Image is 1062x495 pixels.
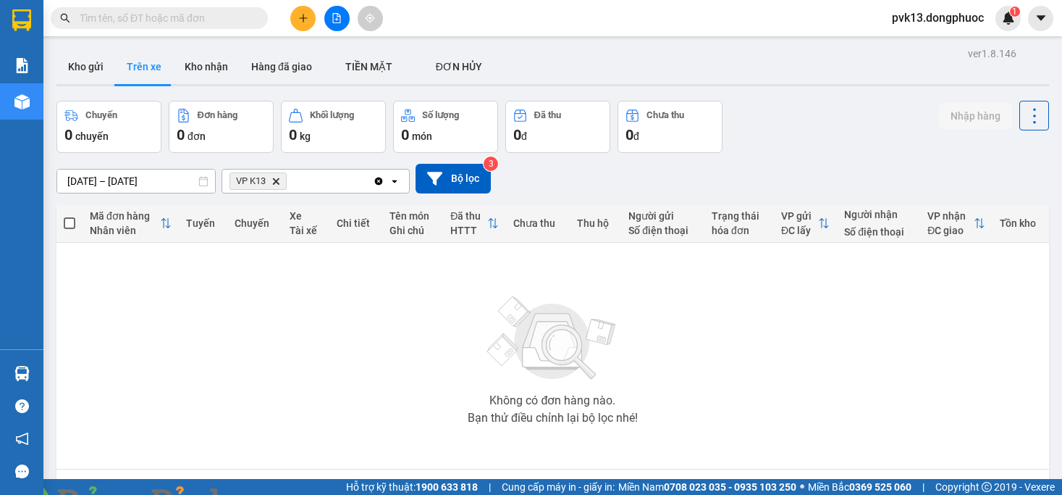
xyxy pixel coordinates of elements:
span: 0 [513,126,521,143]
div: Đã thu [534,110,561,120]
input: Select a date range. [57,170,215,193]
button: Hàng đã giao [240,49,324,84]
span: aim [365,13,375,23]
button: Kho gửi [56,49,115,84]
div: Đơn hàng [198,110,237,120]
span: | [489,479,491,495]
div: Nhân viên [90,225,160,236]
div: Mã đơn hàng [90,210,160,222]
div: VP gửi [781,210,818,222]
div: Ghi chú [389,225,436,236]
span: 0 [64,126,72,143]
span: 1 [1012,7,1017,17]
button: Chuyến0chuyến [56,101,161,153]
img: warehouse-icon [14,366,30,381]
button: Bộ lọc [416,164,491,194]
div: Không có đơn hàng nào. [489,395,615,407]
button: file-add [324,6,350,31]
span: Miền Bắc [808,479,911,495]
button: caret-down [1028,6,1053,31]
strong: 1900 633 818 [416,481,478,493]
th: Toggle SortBy [443,204,506,243]
button: Đơn hàng0đơn [169,101,274,153]
sup: 1 [1010,7,1020,17]
div: Trạng thái [712,210,767,222]
span: chuyến [75,130,109,142]
div: Tồn kho [1000,217,1042,229]
div: ver 1.8.146 [968,46,1016,62]
svg: Clear all [373,175,384,187]
div: VP nhận [927,210,973,222]
div: Chuyến [85,110,117,120]
span: ⚪️ [800,484,804,490]
span: Cung cấp máy in - giấy in: [502,479,615,495]
div: Số điện thoại [844,226,913,238]
button: Chưa thu0đ [618,101,722,153]
div: Chưa thu [513,217,562,229]
span: message [15,465,29,478]
sup: 3 [484,157,498,171]
span: pvk13.dongphuoc [880,9,995,27]
img: svg+xml;base64,PHN2ZyBjbGFzcz0ibGlzdC1wbHVnX19zdmciIHhtbG5zPSJodHRwOi8vd3d3LnczLm9yZy8yMDAwL3N2Zy... [480,288,625,389]
span: caret-down [1034,12,1048,25]
span: VP K13, close by backspace [229,172,287,190]
span: 0 [289,126,297,143]
span: 0 [401,126,409,143]
img: solution-icon [14,58,30,73]
div: Khối lượng [310,110,354,120]
button: Đã thu0đ [505,101,610,153]
strong: 0708 023 035 - 0935 103 250 [664,481,796,493]
img: warehouse-icon [14,94,30,109]
button: Khối lượng0kg [281,101,386,153]
svg: open [389,175,400,187]
button: Kho nhận [173,49,240,84]
img: icon-new-feature [1002,12,1015,25]
span: đ [633,130,639,142]
span: notification [15,432,29,446]
th: Toggle SortBy [774,204,837,243]
div: HTTT [450,225,487,236]
span: 0 [625,126,633,143]
span: đ [521,130,527,142]
svg: Delete [271,177,280,186]
input: Tìm tên, số ĐT hoặc mã đơn [80,10,250,26]
div: hóa đơn [712,225,767,236]
span: file-add [332,13,342,23]
div: Người nhận [844,209,913,220]
button: Trên xe [115,49,173,84]
div: Chi tiết [337,217,376,229]
span: plus [298,13,308,23]
span: search [60,13,70,23]
span: Hỗ trợ kỹ thuật: [346,479,478,495]
div: Đã thu [450,210,487,222]
div: Thu hộ [577,217,615,229]
div: Chuyến [235,217,275,229]
input: Selected VP K13. [290,174,291,188]
span: copyright [982,482,992,492]
div: Tuyến [186,217,220,229]
span: TIỀN MẶT [345,61,392,72]
span: VP K13 [236,175,266,187]
div: Người gửi [628,210,697,222]
span: đơn [187,130,206,142]
div: Xe [290,210,322,222]
div: Bạn thử điều chỉnh lại bộ lọc nhé! [468,412,638,424]
div: Tài xế [290,225,322,236]
div: Tên món [389,210,436,222]
strong: 0369 525 060 [849,481,911,493]
span: question-circle [15,399,29,413]
span: kg [300,130,311,142]
th: Toggle SortBy [920,204,992,243]
div: Số lượng [422,110,459,120]
button: aim [358,6,383,31]
span: món [412,130,432,142]
button: plus [290,6,316,31]
span: ĐƠN HỦY [436,61,482,72]
span: Miền Nam [618,479,796,495]
button: Nhập hàng [939,103,1012,129]
img: logo-vxr [12,9,31,31]
button: Số lượng0món [393,101,498,153]
div: Số điện thoại [628,225,697,236]
span: 0 [177,126,185,143]
div: ĐC giao [927,225,973,236]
